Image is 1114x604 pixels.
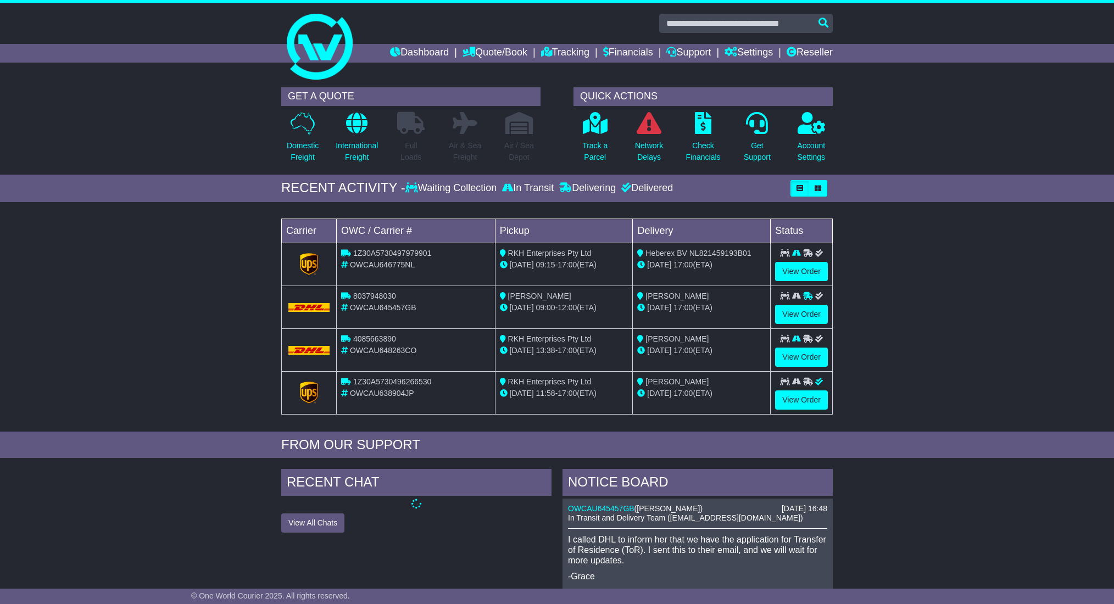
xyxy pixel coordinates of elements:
span: [DATE] [647,389,671,398]
span: 17:00 [558,346,577,355]
span: [PERSON_NAME] [645,377,709,386]
td: OWC / Carrier # [337,219,495,243]
td: Status [771,219,833,243]
button: View All Chats [281,513,344,533]
span: 17:00 [673,389,693,398]
p: Domestic Freight [287,140,319,163]
span: RKH Enterprises Pty Ltd [508,334,592,343]
span: 11:58 [536,389,555,398]
td: Delivery [633,219,771,243]
span: OWCAU645457GB [350,303,416,312]
span: OWCAU648263CO [350,346,416,355]
div: - (ETA) [500,259,628,271]
a: View Order [775,390,828,410]
p: Air & Sea Freight [449,140,481,163]
span: 17:00 [558,260,577,269]
p: Track a Parcel [582,140,608,163]
p: Check Financials [686,140,721,163]
p: International Freight [336,140,378,163]
a: NetworkDelays [634,111,664,169]
a: Financials [603,44,653,63]
span: © One World Courier 2025. All rights reserved. [191,591,350,600]
span: 13:38 [536,346,555,355]
div: (ETA) [637,388,766,399]
a: Dashboard [390,44,449,63]
span: 8037948030 [353,292,396,300]
a: Support [666,44,711,63]
span: Heberex BV NL821459193B01 [645,249,751,258]
p: Air / Sea Depot [504,140,534,163]
span: RKH Enterprises Pty Ltd [508,377,592,386]
a: Tracking [541,44,589,63]
a: AccountSettings [797,111,826,169]
p: Account Settings [798,140,826,163]
a: CheckFinancials [686,111,721,169]
div: Waiting Collection [405,182,499,194]
div: NOTICE BOARD [562,469,833,499]
span: [PERSON_NAME] [508,292,571,300]
span: [DATE] [647,260,671,269]
a: Settings [725,44,773,63]
span: [DATE] [510,346,534,355]
span: [PERSON_NAME] [645,334,709,343]
div: RECENT CHAT [281,469,552,499]
div: GET A QUOTE [281,87,541,106]
a: View Order [775,348,828,367]
div: RECENT ACTIVITY - [281,180,405,196]
span: 4085663890 [353,334,396,343]
span: [DATE] [510,389,534,398]
div: - (ETA) [500,302,628,314]
span: 09:00 [536,303,555,312]
span: 17:00 [558,389,577,398]
div: [DATE] 16:48 [782,504,827,513]
span: OWCAU638904JP [350,389,414,398]
div: (ETA) [637,259,766,271]
span: In Transit and Delivery Team ([EMAIL_ADDRESS][DOMAIN_NAME]) [568,513,803,522]
span: 12:00 [558,303,577,312]
a: DomesticFreight [286,111,319,169]
span: [PERSON_NAME] [645,292,709,300]
div: In Transit [499,182,556,194]
span: [PERSON_NAME] [637,504,700,513]
p: Network Delays [635,140,663,163]
img: DHL.png [288,346,330,355]
td: Pickup [495,219,633,243]
span: [DATE] [510,303,534,312]
div: FROM OUR SUPPORT [281,437,833,453]
img: DHL.png [288,303,330,312]
div: ( ) [568,504,827,513]
td: Carrier [282,219,337,243]
a: Track aParcel [582,111,608,169]
span: 17:00 [673,260,693,269]
img: GetCarrierServiceLogo [300,253,319,275]
a: View Order [775,262,828,281]
p: I called DHL to inform her that we have the application for Transfer of Residence (ToR). I sent t... [568,534,827,566]
span: OWCAU646775NL [350,260,415,269]
div: (ETA) [637,345,766,356]
a: GetSupport [743,111,771,169]
div: QUICK ACTIONS [573,87,833,106]
span: 1Z30A5730497979901 [353,249,431,258]
a: Reseller [787,44,833,63]
img: GetCarrierServiceLogo [300,382,319,404]
span: 1Z30A5730496266530 [353,377,431,386]
p: Full Loads [397,140,425,163]
a: Quote/Book [463,44,527,63]
span: RKH Enterprises Pty Ltd [508,249,592,258]
span: [DATE] [647,346,671,355]
span: [DATE] [510,260,534,269]
a: InternationalFreight [335,111,378,169]
p: Get Support [744,140,771,163]
div: Delivering [556,182,619,194]
div: Delivered [619,182,673,194]
div: - (ETA) [500,388,628,399]
span: 09:15 [536,260,555,269]
div: - (ETA) [500,345,628,356]
p: -Grace [568,571,827,581]
div: (ETA) [637,302,766,314]
a: OWCAU645457GB [568,504,634,513]
span: 17:00 [673,346,693,355]
span: [DATE] [647,303,671,312]
a: View Order [775,305,828,324]
span: 17:00 [673,303,693,312]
